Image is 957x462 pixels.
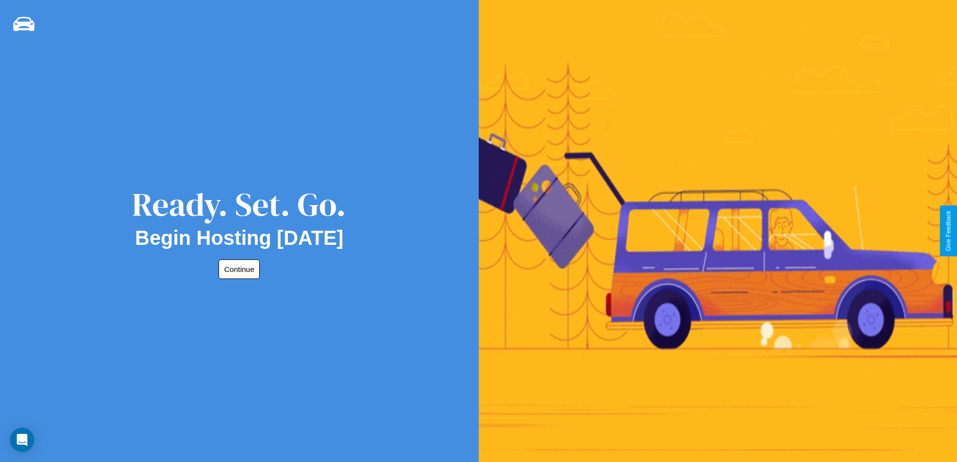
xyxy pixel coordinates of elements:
h2: Begin Hosting [DATE] [135,227,344,249]
div: Ready. Set. Go. [132,182,346,227]
button: Continue [219,259,260,279]
div: Open Intercom Messenger [10,428,34,452]
div: Give Feedback [945,211,952,251]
